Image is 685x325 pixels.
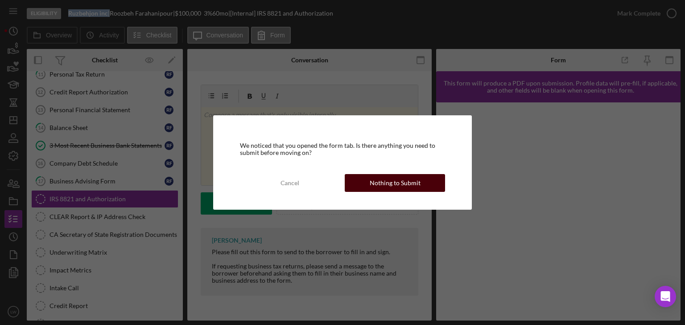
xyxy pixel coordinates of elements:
[240,142,446,156] div: We noticed that you opened the form tab. Is there anything you need to submit before moving on?
[655,286,676,307] div: Open Intercom Messenger
[240,174,340,192] button: Cancel
[281,174,299,192] div: Cancel
[370,174,421,192] div: Nothing to Submit
[345,174,445,192] button: Nothing to Submit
